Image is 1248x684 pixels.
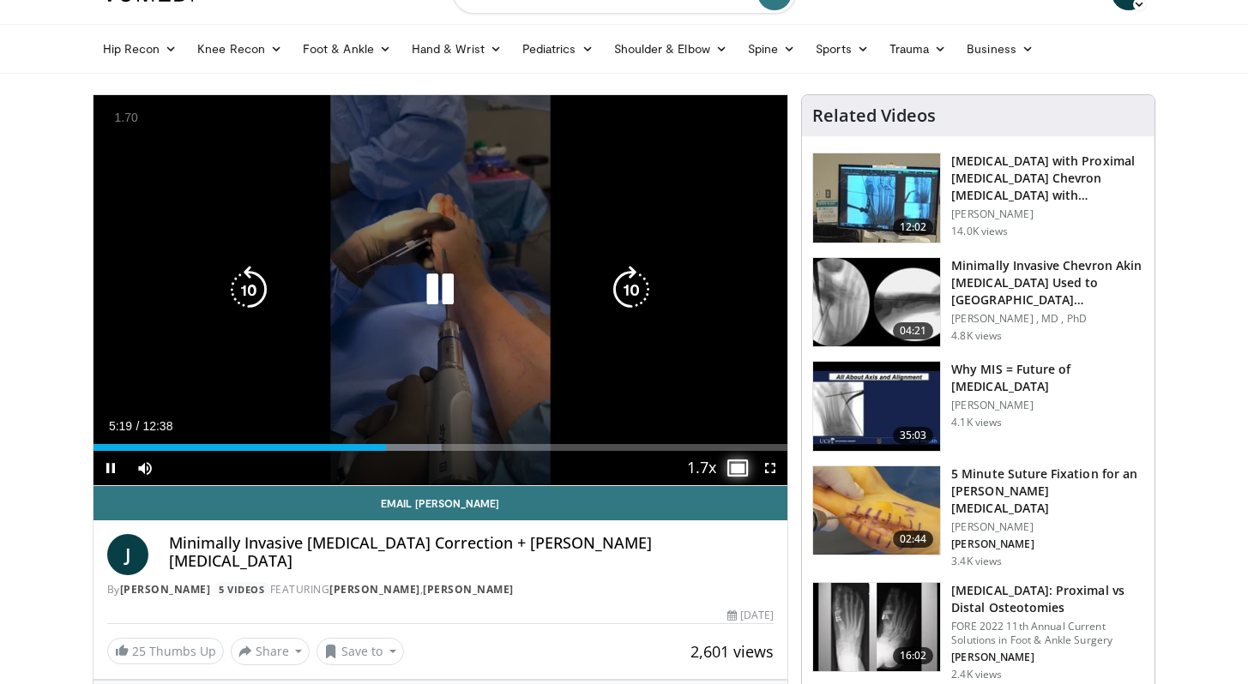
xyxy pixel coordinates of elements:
p: 4.8K views [951,329,1002,343]
a: Spine [738,32,805,66]
a: Email [PERSON_NAME] [93,486,788,520]
img: 08be0349-593e-48f1-bfea-69f97c3c7a0f.150x105_q85_crop-smart_upscale.jpg [813,153,940,243]
button: Save to [317,638,404,665]
a: 02:44 5 Minute Suture Fixation for an [PERSON_NAME][MEDICAL_DATA] [PERSON_NAME] [PERSON_NAME] 3.4... [812,465,1144,568]
span: 5:19 [109,419,132,433]
a: Trauma [879,32,957,66]
a: Hip Recon [93,32,188,66]
p: [PERSON_NAME] [951,520,1144,534]
a: 5 Videos [214,582,270,597]
video-js: Video Player [93,95,788,486]
a: Knee Recon [187,32,292,66]
h3: [MEDICAL_DATA] with Proximal [MEDICAL_DATA] Chevron [MEDICAL_DATA] with [PERSON_NAME]… [951,153,1144,204]
span: 16:02 [893,647,934,664]
p: [PERSON_NAME] [951,651,1144,664]
p: [PERSON_NAME] [951,537,1144,551]
div: By FEATURING , [107,582,775,597]
a: Shoulder & Elbow [604,32,738,66]
div: Progress Bar [93,444,788,451]
h3: 5 Minute Suture Fixation for an [PERSON_NAME][MEDICAL_DATA] [951,465,1144,517]
p: [PERSON_NAME] , MD , PhD [951,312,1144,326]
a: [PERSON_NAME] [120,582,211,597]
img: d2ad2a79-9ed4-4a84-b0ca-be5628b646eb.150x105_q85_crop-smart_upscale.jpg [813,362,940,451]
h4: Related Videos [812,105,936,126]
h3: [MEDICAL_DATA]: Proximal vs Distal Osteotomies [951,582,1144,616]
p: 3.4K views [951,555,1002,568]
a: J [107,534,148,575]
h3: Why MIS = Future of [MEDICAL_DATA] [951,361,1144,395]
span: 04:21 [893,322,934,339]
h4: Minimally Invasive [MEDICAL_DATA] Correction + [PERSON_NAME][MEDICAL_DATA] [169,534,775,571]
span: 12:02 [893,219,934,236]
img: 86c107f5-1736-44c2-ba27-823b71f628f4.150x105_q85_crop-smart_upscale.jpg [813,466,940,555]
p: [PERSON_NAME] [951,399,1144,412]
span: 35:03 [893,427,934,444]
button: Fullscreen [753,451,787,485]
a: Sports [805,32,879,66]
p: FORE 2022 11th Annual Current Solutions in Foot & Ankle Surgery [951,620,1144,647]
span: 25 [132,643,146,659]
span: 02:44 [893,531,934,548]
p: 4.1K views [951,416,1002,429]
a: [PERSON_NAME] [329,582,420,597]
p: [PERSON_NAME] [951,207,1144,221]
a: 25 Thumbs Up [107,638,224,664]
span: / [136,419,140,433]
button: Playback Rate [684,451,719,485]
p: 2.4K views [951,668,1002,681]
a: 04:21 Minimally Invasive Chevron Akin [MEDICAL_DATA] Used to [GEOGRAPHIC_DATA]… [PERSON_NAME] , M... [812,257,1144,348]
img: e73f24f9-02ca-4bec-a641-813152ebe724.150x105_q85_crop-smart_upscale.jpg [813,258,940,347]
a: Pediatrics [512,32,604,66]
h3: Minimally Invasive Chevron Akin [MEDICAL_DATA] Used to [GEOGRAPHIC_DATA]… [951,257,1144,309]
span: 2,601 views [690,641,774,662]
button: Pause [93,451,128,485]
a: [PERSON_NAME] [423,582,514,597]
a: 16:02 [MEDICAL_DATA]: Proximal vs Distal Osteotomies FORE 2022 11th Annual Current Solutions in F... [812,582,1144,681]
div: [DATE] [727,608,774,623]
span: 12:38 [142,419,172,433]
button: Disable picture-in-picture mode [719,451,753,485]
img: 3fafe45e-cb45-472d-a9f3-e1f11d3239fc.150x105_q85_crop-smart_upscale.jpg [813,583,940,672]
a: 35:03 Why MIS = Future of [MEDICAL_DATA] [PERSON_NAME] 4.1K views [812,361,1144,452]
p: 14.0K views [951,225,1008,238]
a: Hand & Wrist [401,32,512,66]
a: Business [956,32,1044,66]
button: Share [231,638,310,665]
a: Foot & Ankle [292,32,401,66]
button: Mute [128,451,162,485]
a: 12:02 [MEDICAL_DATA] with Proximal [MEDICAL_DATA] Chevron [MEDICAL_DATA] with [PERSON_NAME]… [PER... [812,153,1144,243]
